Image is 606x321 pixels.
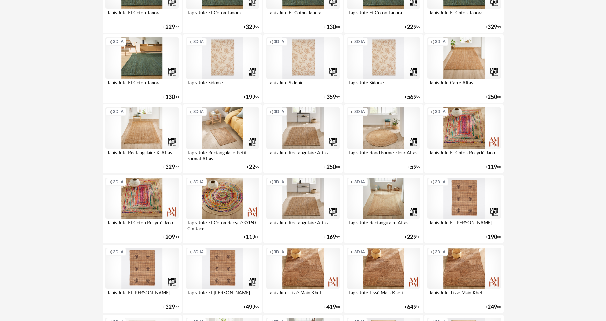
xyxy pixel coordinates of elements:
[105,149,179,161] div: Tapis Jute Rectangulaire Xl Aftas
[103,175,182,243] a: Creation icon 3D IA Tapis Jute Et Coton Recyclé Jaco €20900
[488,165,497,170] span: 119
[354,39,365,44] span: 3D IA
[244,305,259,310] div: € 99
[424,245,503,313] a: Creation icon 3D IA Tapis Jute Tissé Main Kheti €24900
[263,34,342,103] a: Creation icon 3D IA Tapis Jute Sidonie €35999
[189,179,193,185] span: Creation icon
[326,305,336,310] span: 419
[269,39,273,44] span: Creation icon
[163,25,179,30] div: € 99
[186,219,259,231] div: Tapis Jute Et Coton Recyclé Ø150 Cm Jaco
[405,25,420,30] div: € 99
[105,219,179,231] div: Tapis Jute Et Coton Recyclé Jaco
[274,39,284,44] span: 3D IA
[163,235,179,240] div: € 00
[193,179,204,185] span: 3D IA
[189,39,193,44] span: Creation icon
[486,235,501,240] div: € 00
[350,39,354,44] span: Creation icon
[266,149,339,161] div: Tapis Jute Rectangulaire Aftas
[354,109,365,114] span: 3D IA
[183,245,262,313] a: Creation icon 3D IA Tapis Jute Et [PERSON_NAME] €49999
[424,34,503,103] a: Creation icon 3D IA Tapis Jute Carré Aftas €25000
[105,289,179,301] div: Tapis Jute Et [PERSON_NAME]
[347,79,420,91] div: Tapis Jute Sidonie
[431,39,434,44] span: Creation icon
[193,109,204,114] span: 3D IA
[326,165,336,170] span: 250
[486,95,501,100] div: € 00
[488,95,497,100] span: 250
[350,109,354,114] span: Creation icon
[244,235,259,240] div: € 00
[113,249,124,255] span: 3D IA
[246,305,255,310] span: 499
[350,249,354,255] span: Creation icon
[263,175,342,243] a: Creation icon 3D IA Tapis Jute Rectangulaire Aftas €16999
[183,175,262,243] a: Creation icon 3D IA Tapis Jute Et Coton Recyclé Ø150 Cm Jaco €11900
[274,249,284,255] span: 3D IA
[269,109,273,114] span: Creation icon
[263,104,342,173] a: Creation icon 3D IA Tapis Jute Rectangulaire Aftas €25000
[350,179,354,185] span: Creation icon
[113,39,124,44] span: 3D IA
[427,79,501,91] div: Tapis Jute Carré Aftas
[165,165,175,170] span: 329
[344,104,423,173] a: Creation icon 3D IA Tapis Jute Rond Forme Fleur Aftas €5999
[274,109,284,114] span: 3D IA
[435,39,446,44] span: 3D IA
[103,245,182,313] a: Creation icon 3D IA Tapis Jute Et [PERSON_NAME] €32999
[183,34,262,103] a: Creation icon 3D IA Tapis Jute Sidonie €19999
[431,109,434,114] span: Creation icon
[347,9,420,21] div: Tapis Jute Et Coton Tanora
[407,25,417,30] span: 229
[274,179,284,185] span: 3D IA
[249,165,255,170] span: 22
[163,95,179,100] div: € 00
[247,165,259,170] div: € 99
[105,79,179,91] div: Tapis Jute Et Coton Tanora
[435,249,446,255] span: 3D IA
[109,179,112,185] span: Creation icon
[193,249,204,255] span: 3D IA
[266,9,339,21] div: Tapis Jute Et Coton Tanora
[324,25,340,30] div: € 00
[163,165,179,170] div: € 99
[424,175,503,243] a: Creation icon 3D IA Tapis Jute Et [PERSON_NAME] €19000
[408,165,420,170] div: € 99
[246,25,255,30] span: 329
[103,104,182,173] a: Creation icon 3D IA Tapis Jute Rectangulaire Xl Aftas €32999
[263,245,342,313] a: Creation icon 3D IA Tapis Jute Tissé Main Kheti €41900
[435,109,446,114] span: 3D IA
[113,109,124,114] span: 3D IA
[407,95,417,100] span: 569
[246,95,255,100] span: 199
[113,179,124,185] span: 3D IA
[344,34,423,103] a: Creation icon 3D IA Tapis Jute Sidonie €56999
[244,25,259,30] div: € 99
[266,289,339,301] div: Tapis Jute Tissé Main Kheti
[103,34,182,103] a: Creation icon 3D IA Tapis Jute Et Coton Tanora €13000
[165,95,175,100] span: 130
[109,249,112,255] span: Creation icon
[407,235,417,240] span: 229
[105,9,179,21] div: Tapis Jute Et Coton Tanora
[183,104,262,173] a: Creation icon 3D IA Tapis Jute Rectangulaire Petit Format Aftas €2299
[354,249,365,255] span: 3D IA
[324,305,340,310] div: € 00
[405,235,420,240] div: € 00
[165,25,175,30] span: 229
[435,179,446,185] span: 3D IA
[486,165,501,170] div: € 00
[246,235,255,240] span: 119
[326,25,336,30] span: 130
[405,95,420,100] div: € 99
[324,95,340,100] div: € 99
[486,25,501,30] div: € 99
[427,9,501,21] div: Tapis Jute Et Coton Tanora
[109,39,112,44] span: Creation icon
[488,25,497,30] span: 329
[407,305,417,310] span: 649
[324,235,340,240] div: € 99
[324,165,340,170] div: € 00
